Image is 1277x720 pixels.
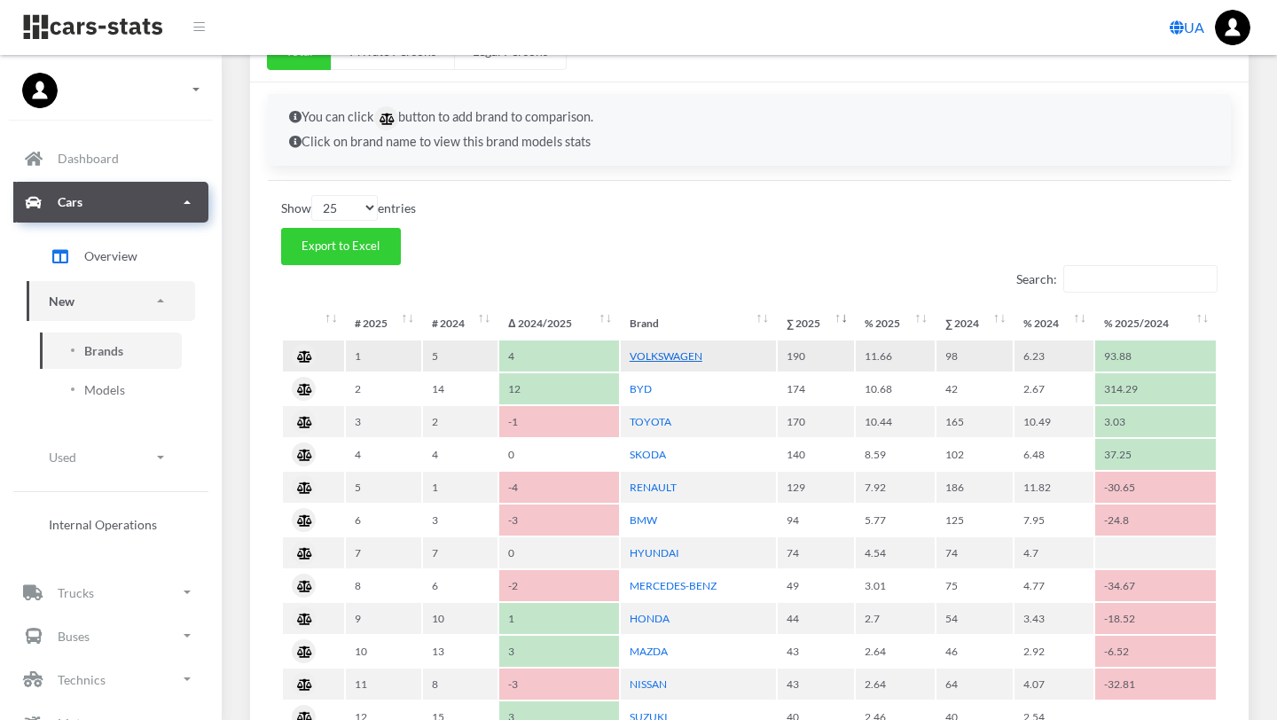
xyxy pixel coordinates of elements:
[856,439,934,470] td: 8.59
[499,669,619,700] td: -3
[630,448,666,461] a: SKODA
[936,439,1014,470] td: 102
[1015,636,1093,667] td: 2.92
[630,349,702,363] a: VOLKSWAGEN
[1015,570,1093,601] td: 4.77
[49,515,157,534] span: Internal Operations
[856,406,934,437] td: 10.44
[1095,505,1216,536] td: -24.8
[423,537,497,568] td: 7
[630,513,657,527] a: BMW
[423,570,497,601] td: 6
[1163,10,1211,45] a: UA
[778,373,855,404] td: 174
[856,505,934,536] td: 5.77
[1095,340,1216,372] td: 93.88
[1015,439,1093,470] td: 6.48
[423,406,497,437] td: 2
[778,636,855,667] td: 43
[423,308,497,339] th: #&nbsp;2024: activate to sort column ascending
[936,570,1014,601] td: 75
[936,603,1014,634] td: 54
[13,572,208,613] a: Trucks
[630,645,668,658] a: MAZDA
[423,439,497,470] td: 4
[346,308,420,339] th: #&nbsp;2025: activate to sort column ascending
[936,373,1014,404] td: 42
[856,373,934,404] td: 10.68
[84,341,123,360] span: Brands
[1095,472,1216,503] td: -30.65
[346,406,420,437] td: 3
[423,472,497,503] td: 1
[311,195,378,221] select: Showentries
[936,472,1014,503] td: 186
[778,472,855,503] td: 129
[1095,669,1216,700] td: -32.81
[1095,570,1216,601] td: -34.67
[346,537,420,568] td: 7
[499,636,619,667] td: 3
[499,406,619,437] td: -1
[1015,669,1093,700] td: 4.07
[1095,308,1216,339] th: %&nbsp;2025/2024: activate to sort column ascending
[281,228,401,265] button: Export to Excel
[936,669,1014,700] td: 64
[936,636,1014,667] td: 46
[1015,603,1093,634] td: 3.43
[630,481,677,494] a: RENAULT
[1215,10,1250,45] img: ...
[1063,265,1218,293] input: Search:
[856,308,934,339] th: %&nbsp;2025: activate to sort column ascending
[856,570,934,601] td: 3.01
[423,636,497,667] td: 13
[346,373,420,404] td: 2
[1015,537,1093,568] td: 4.7
[630,579,717,592] a: MERCEDES-BENZ
[1095,373,1216,404] td: 314.29
[499,603,619,634] td: 1
[346,439,420,470] td: 4
[630,382,652,395] a: BYD
[423,603,497,634] td: 10
[778,669,855,700] td: 43
[423,373,497,404] td: 14
[346,669,420,700] td: 11
[499,472,619,503] td: -4
[936,406,1014,437] td: 165
[27,281,195,321] a: New
[283,308,344,339] th: : activate to sort column ascending
[84,247,137,265] span: Overview
[27,506,195,543] a: Internal Operations
[499,570,619,601] td: -2
[1015,472,1093,503] td: 11.82
[630,415,671,428] a: TOYOTA
[778,406,855,437] td: 170
[84,380,125,399] span: Models
[778,570,855,601] td: 49
[499,340,619,372] td: 4
[346,505,420,536] td: 6
[778,537,855,568] td: 74
[423,505,497,536] td: 3
[58,669,106,691] p: Technics
[856,472,934,503] td: 7.92
[346,340,420,372] td: 1
[49,290,74,312] p: New
[936,308,1014,339] th: ∑&nbsp;2024: activate to sort column ascending
[13,659,208,700] a: Technics
[346,636,420,667] td: 10
[302,239,380,253] span: Export to Excel
[630,612,670,625] a: HONDA
[499,537,619,568] td: 0
[346,472,420,503] td: 5
[778,505,855,536] td: 94
[778,603,855,634] td: 44
[856,340,934,372] td: 11.66
[1015,308,1093,339] th: %&nbsp;2024: activate to sort column ascending
[346,570,420,601] td: 8
[1016,265,1218,293] label: Search:
[856,636,934,667] td: 2.64
[1095,636,1216,667] td: -6.52
[936,340,1014,372] td: 98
